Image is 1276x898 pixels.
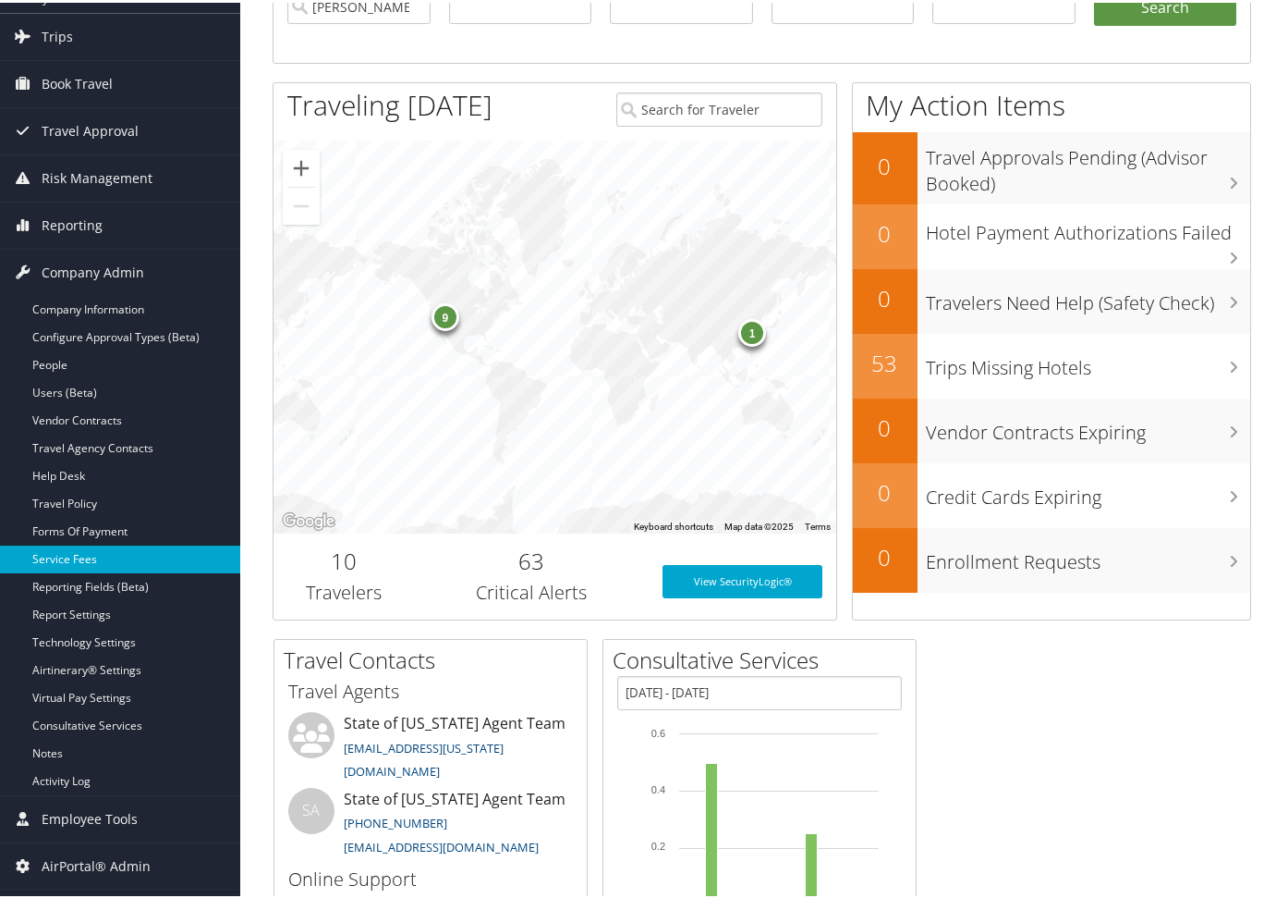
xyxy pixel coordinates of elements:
span: Map data ©2025 [724,519,794,529]
a: Open this area in Google Maps (opens a new window) [278,507,339,531]
a: Terms (opens in new tab) [805,519,831,529]
div: 1 [738,316,766,344]
span: AirPortal® Admin [42,841,151,887]
button: Zoom out [283,185,320,222]
span: Trips [42,11,73,57]
h1: My Action Items [853,83,1251,122]
span: Risk Management [42,153,152,199]
h3: Hotel Payment Authorizations Failed [927,208,1251,243]
a: 0Travelers Need Help (Safety Check) [853,266,1251,331]
a: 0Enrollment Requests [853,525,1251,590]
a: View SecurityLogic® [662,562,822,596]
tspan: 0.6 [651,725,665,736]
h2: Consultative Services [613,642,916,673]
a: 0Travel Approvals Pending (Advisor Booked) [853,129,1251,201]
h3: Travel Agents [288,676,573,702]
a: 53Trips Missing Hotels [853,331,1251,396]
h3: Enrollment Requests [927,537,1251,572]
h2: 0 [853,148,918,179]
h2: 0 [853,539,918,571]
a: [EMAIL_ADDRESS][DOMAIN_NAME] [344,836,539,853]
h2: 0 [853,410,918,441]
h2: 10 [287,543,400,574]
span: Book Travel [42,58,113,105]
h2: 0 [853,215,918,247]
li: State of [US_STATE] Agent Team [279,709,582,785]
h3: Travelers Need Help (Safety Check) [927,278,1251,314]
h1: Traveling [DATE] [287,83,492,122]
img: Google [278,507,339,531]
h3: Credit Cards Expiring [927,473,1251,508]
h2: 0 [853,280,918,312]
button: Zoom in [283,147,320,184]
a: 0Credit Cards Expiring [853,461,1251,525]
a: 0Vendor Contracts Expiring [853,396,1251,461]
button: Keyboard shortcuts [634,518,713,531]
li: State of [US_STATE] Agent Team [279,785,582,861]
input: Search for Traveler [616,90,823,124]
span: Reporting [42,200,103,246]
tspan: 0.4 [651,781,665,793]
span: Company Admin [42,247,144,293]
tspan: 0.2 [651,838,665,849]
h3: Critical Alerts [428,577,635,603]
a: [PHONE_NUMBER] [344,812,447,829]
span: Employee Tools [42,793,138,840]
div: SA [288,785,334,831]
a: 0Hotel Payment Authorizations Failed [853,202,1251,266]
a: [EMAIL_ADDRESS][US_STATE][DOMAIN_NAME] [344,737,504,778]
span: Travel Approval [42,105,139,152]
h3: Trips Missing Hotels [927,343,1251,378]
h2: 63 [428,543,635,574]
h3: Travel Approvals Pending (Advisor Booked) [927,133,1251,194]
h2: Travel Contacts [284,642,587,673]
h3: Travelers [287,577,400,603]
h2: 0 [853,474,918,506]
h3: Vendor Contracts Expiring [927,408,1251,443]
h2: 53 [853,345,918,376]
div: 9 [431,301,459,328]
h3: Online Support [288,864,573,890]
